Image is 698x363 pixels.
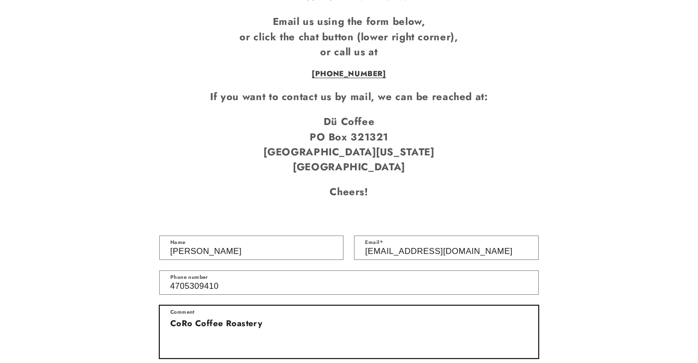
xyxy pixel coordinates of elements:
input: Phone number [160,271,538,294]
input: Name [160,236,344,259]
a: [PHONE_NUMBER] [312,68,386,79]
input: Email [354,236,538,259]
p: Email us using the form below, or click the chat button (lower right corner), or call us at [207,14,491,59]
div: Cheers! [207,184,491,199]
p: If you want to contact us by mail, we can be reached at: [207,89,491,104]
p: Dü Coffee PO Box 321321 [GEOGRAPHIC_DATA][US_STATE] [GEOGRAPHIC_DATA] [207,114,491,174]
